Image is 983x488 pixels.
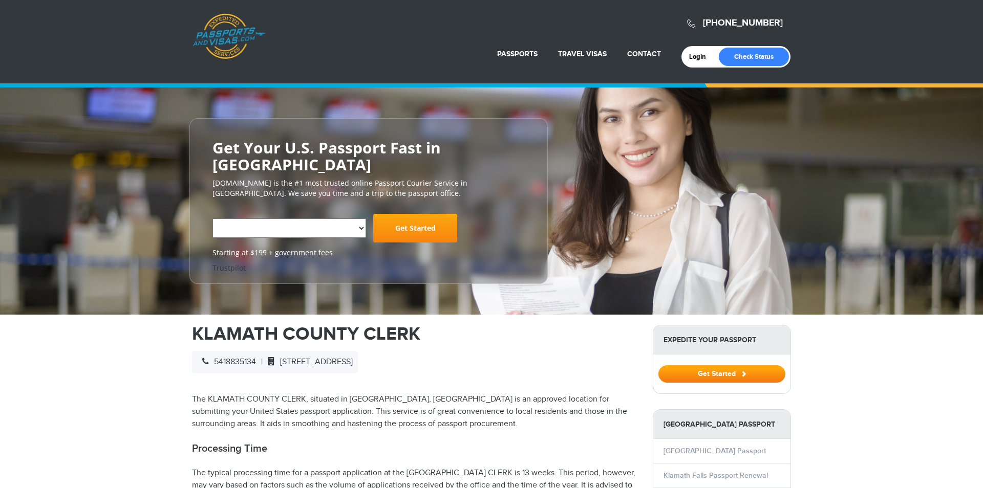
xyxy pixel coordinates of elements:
a: Get Started [658,369,785,378]
strong: [GEOGRAPHIC_DATA] Passport [653,410,790,439]
a: Login [689,53,713,61]
span: [STREET_ADDRESS] [263,357,353,367]
a: Get Started [373,214,457,242]
h2: Get Your U.S. Passport Fast in [GEOGRAPHIC_DATA] [212,139,525,173]
a: [GEOGRAPHIC_DATA] Passport [664,447,766,455]
p: The KLAMATH COUNTY CLERK, situated in [GEOGRAPHIC_DATA], [GEOGRAPHIC_DATA] is an approved locatio... [192,393,637,430]
p: [DOMAIN_NAME] is the #1 most trusted online Passport Courier Service in [GEOGRAPHIC_DATA]. We sav... [212,178,525,198]
h1: KLAMATH COUNTY CLERK [192,325,637,343]
div: | [192,351,358,373]
span: 5418835134 [197,357,256,367]
button: Get Started [658,365,785,383]
a: Trustpilot [212,263,246,273]
a: Check Status [719,48,789,66]
h2: Processing Time [192,442,637,455]
a: Travel Visas [558,50,607,58]
strong: Expedite Your Passport [653,325,790,354]
a: Contact [627,50,661,58]
a: Passports & [DOMAIN_NAME] [193,13,265,59]
a: Klamath Falls Passport Renewal [664,471,768,480]
a: Passports [497,50,538,58]
span: Starting at $199 + government fees [212,248,525,258]
a: [PHONE_NUMBER] [703,17,783,29]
